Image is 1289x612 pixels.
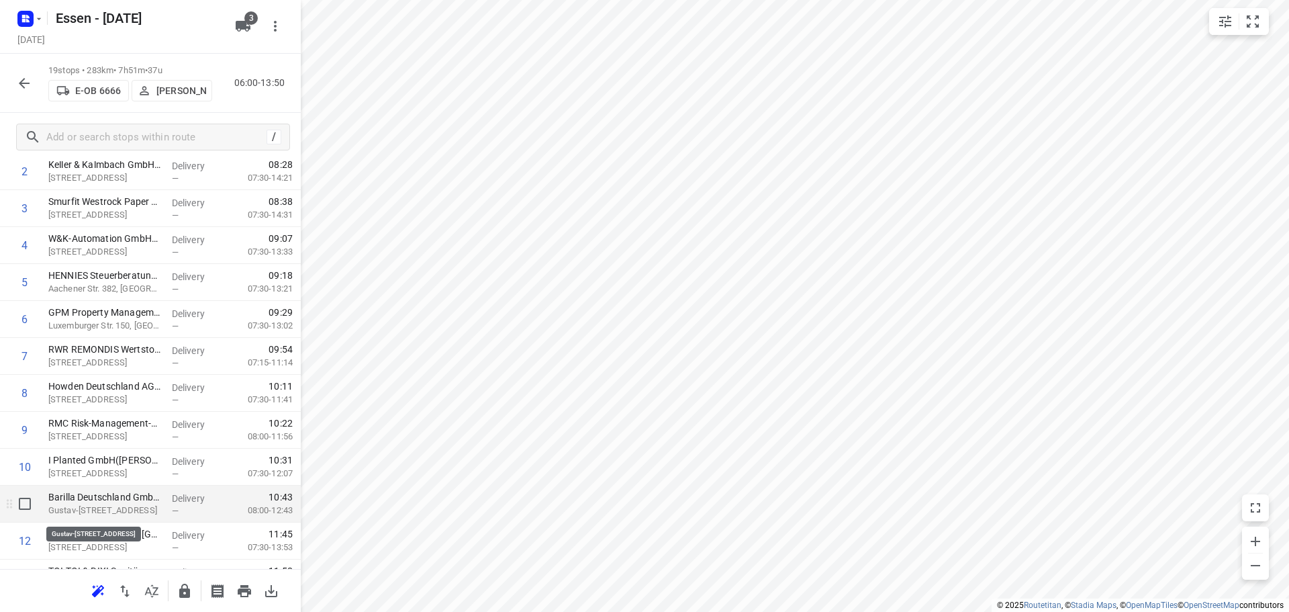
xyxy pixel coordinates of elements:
div: / [267,130,281,144]
a: OpenMapTiles [1126,601,1178,610]
p: [STREET_ADDRESS] [48,393,161,406]
p: RMC Risk-Management-Consulting GmbH([PERSON_NAME] ) [48,417,161,430]
p: 08:00-11:56 [226,430,293,443]
p: Delivery [172,196,222,210]
span: 10:43 [269,490,293,504]
p: I Planted GmbH([PERSON_NAME] ) [48,453,161,467]
button: Map settings [1212,8,1239,35]
button: [PERSON_NAME] [132,80,212,101]
p: 07:30-11:41 [226,393,293,406]
p: 07:30-13:02 [226,319,293,333]
div: 9 [21,424,28,437]
p: Delivery [172,492,222,505]
p: Hansemannstraße 65, Neuss [48,171,161,185]
span: — [172,543,179,553]
button: More [262,13,289,40]
span: 08:28 [269,158,293,171]
p: [STREET_ADDRESS] [48,467,161,480]
span: — [172,469,179,479]
span: 09:07 [269,232,293,245]
p: Delivery [172,418,222,431]
p: Aachener Str. 382, [GEOGRAPHIC_DATA] [48,282,161,296]
p: Keller & Kalmbach GmbH(Rinora Azizaj) [48,158,161,171]
p: Delivery [172,455,222,468]
a: Stadia Maps [1071,601,1116,610]
span: 08:38 [269,195,293,208]
p: Howden Deutschland AG(Jill Wolf) [48,380,161,393]
button: E-OB 6666 [48,80,129,101]
div: 2 [21,165,28,178]
h5: Project date [12,32,50,47]
div: 10 [19,461,31,474]
span: Print shipping labels [204,584,231,597]
p: Delivery [172,307,222,320]
span: Download route [258,584,285,597]
p: 07:30-14:31 [226,208,293,222]
p: RWR REMONDIS Wertstoff-Recycling GmbH & Co. KG([PERSON_NAME]) [48,343,161,356]
span: Sort by time window [138,584,165,597]
div: 12 [19,535,31,548]
div: 6 [21,313,28,326]
p: 06:00-13:50 [234,76,290,90]
span: Print route [231,584,258,597]
div: 3 [21,202,28,215]
div: 8 [21,387,28,400]
button: Lock route [171,578,198,605]
h5: Rename [50,7,224,29]
p: Delivery [172,344,222,357]
p: 07:30-13:53 [226,541,293,554]
button: 3 [230,13,256,40]
p: Gustav-[STREET_ADDRESS] [48,504,161,517]
span: — [172,210,179,220]
a: Routetitan [1024,601,1061,610]
p: TOI TOI & DIXI Sanitärsysteme GmbH - Heiligenhaus([PERSON_NAME]) [48,564,161,578]
li: © 2025 , © , © © contributors [997,601,1284,610]
p: Schulstraße 2c, Heiligenhaus [48,541,161,554]
span: 09:18 [269,269,293,282]
div: 4 [21,239,28,252]
span: — [172,247,179,257]
p: [STREET_ADDRESS] [48,430,161,443]
span: 09:29 [269,306,293,319]
p: Delivery [172,529,222,542]
p: 07:30-13:33 [226,245,293,259]
span: — [172,321,179,331]
span: 37u [148,65,162,75]
p: Barilla Deutschland GmbH(Ute Richter) [48,490,161,504]
p: 07:30-13:21 [226,282,293,296]
p: 07:30-12:07 [226,467,293,480]
button: Fit zoom [1239,8,1266,35]
p: Delivery [172,270,222,283]
span: — [172,395,179,405]
span: — [172,284,179,294]
p: [PERSON_NAME] [156,85,206,96]
p: Delivery [172,566,222,579]
span: 09:54 [269,343,293,356]
div: 5 [21,276,28,289]
p: HENNIES Steuerberatung GmbH(Ricarda Hennies) [48,269,161,282]
p: Luxemburger Str. 150, Köln [48,319,161,333]
span: 10:11 [269,380,293,393]
p: Delivery [172,159,222,173]
p: Linimed NRW GmbH - Heiligenhaus - 10901433(Heiligenhaus) [48,527,161,541]
span: • [145,65,148,75]
span: — [172,173,179,183]
p: 07:15-11:14 [226,356,293,369]
span: — [172,506,179,516]
span: — [172,432,179,442]
p: W&K-Automation GmbH(Ilija Kostadinov) [48,232,161,245]
span: 10:22 [269,417,293,430]
a: OpenStreetMap [1184,601,1239,610]
p: Smurfit Westrock Paper Sales Germany GmbH(Ziva Welter) [48,195,161,208]
p: [STREET_ADDRESS] [48,208,161,222]
span: Reverse route [111,584,138,597]
span: Select [11,490,38,517]
span: — [172,358,179,368]
div: 7 [21,350,28,363]
span: Reoptimize route [85,584,111,597]
p: 19 stops • 283km • 7h51m [48,64,212,77]
span: 11:58 [269,564,293,578]
p: 08:00-12:43 [226,504,293,517]
p: [STREET_ADDRESS] [48,356,161,369]
span: 3 [244,11,258,25]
